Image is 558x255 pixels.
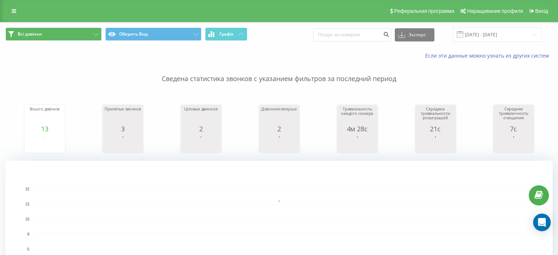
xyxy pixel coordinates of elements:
button: Всі дзвінки [6,28,102,41]
svg: Диаграмма. [105,132,141,154]
font: Середина тривиальности розыгрышей [421,106,450,120]
text: 13 [25,202,30,206]
font: Реферальная программа [394,8,454,14]
text: 10 [25,217,30,221]
button: Графік [205,28,247,41]
text: 15 [25,187,30,191]
font: 7с [510,124,517,133]
font: Всі дзвінки [18,31,42,37]
svg: Диаграмма. [26,132,63,154]
button: Экспорт [395,28,434,41]
div: Открытый Интерком Мессенджер [533,214,551,231]
font: Графік [219,31,234,37]
font: Середняя триваличность очищения [499,106,528,120]
font: Наращивание профиля [467,8,523,14]
font: Всього дзвінків [30,106,59,112]
font: Тривиальность каждого номера [341,106,373,116]
font: Сведена статистика звонков с указанием фильтров за последний период [162,74,396,83]
font: Ціловых двинков [184,106,217,112]
svg: Диаграмма. [261,132,298,154]
font: 2 [199,124,203,133]
font: Если эти данные можно узнать из других систем [425,52,549,59]
button: Оберить Вид [105,28,201,41]
a: Если эти данные можно узнать из других систем [425,52,552,59]
svg: Диаграмма. [339,132,376,154]
font: Принятых звонков [105,106,141,112]
font: 2 [277,124,281,133]
font: Экспорт [409,32,426,38]
text: 5 [27,247,29,251]
font: 3 [121,124,125,133]
font: Оберить Вид [119,31,147,37]
text: 8 [27,232,29,236]
input: Пошук за номером [313,28,391,41]
svg: Диаграмма. [495,132,532,154]
font: Вихід [535,8,548,14]
font: 21с [430,124,440,133]
svg: Диаграмма. [417,132,454,154]
font: 4м 28с [347,124,368,133]
svg: Диаграмма. [183,132,219,154]
font: Дзвонили вперше [261,106,296,112]
font: 13 [41,124,48,133]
